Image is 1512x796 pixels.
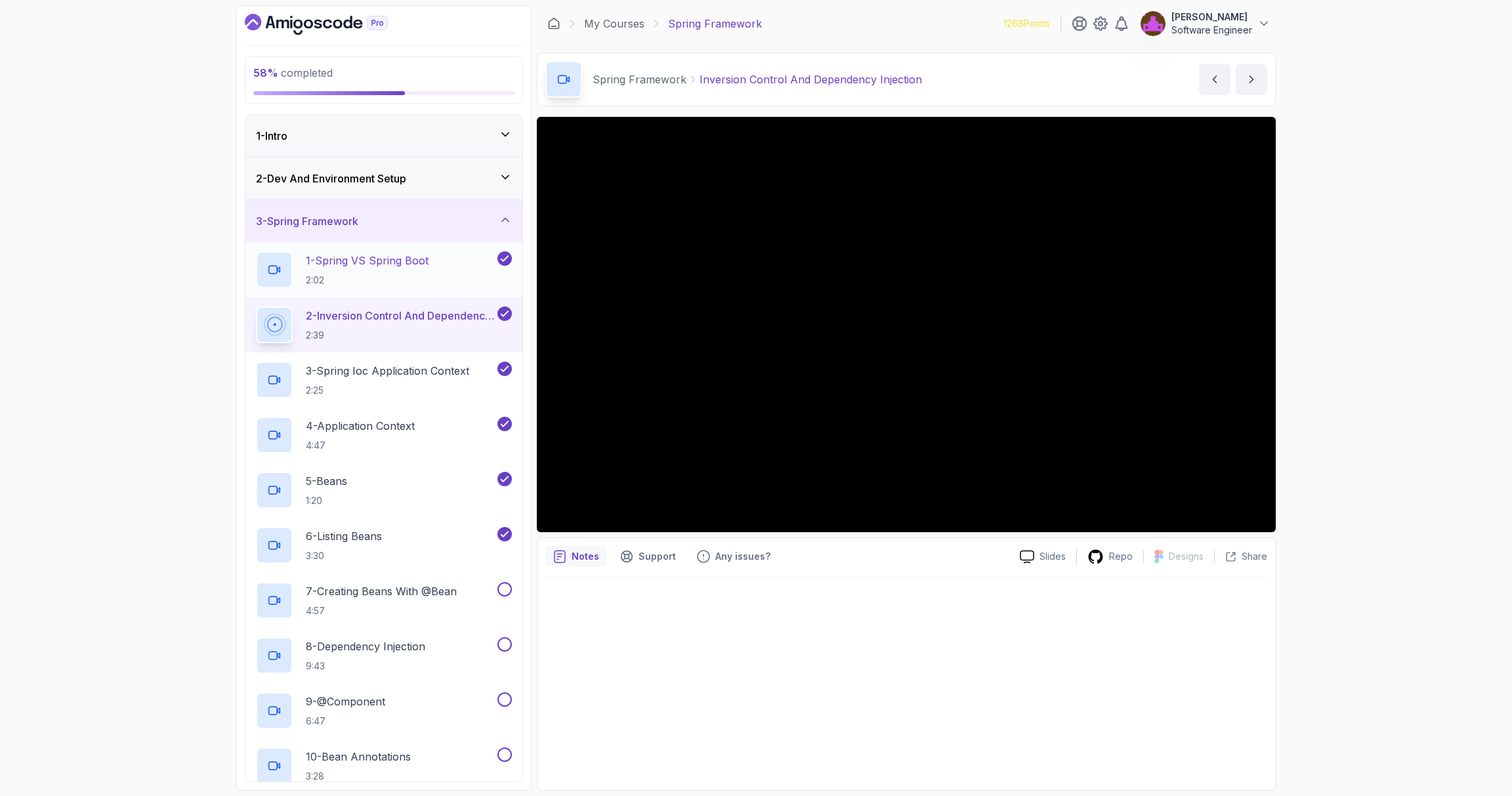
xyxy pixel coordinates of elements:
button: 2-Inversion Control And Dependency Injection2:39 [256,306,512,343]
h3: 3 - Spring Framework [256,213,358,229]
button: 3-Spring Framework [245,200,522,242]
iframe: 2 - Inversion Control and Dependency Injection [537,117,1276,532]
button: user profile image[PERSON_NAME]Software Engineer [1140,10,1270,37]
img: user profile image [1141,11,1165,36]
button: 7-Creating Beans With @Bean4:57 [256,582,512,619]
button: 2-Dev And Environment Setup [245,157,522,199]
p: Spring Framework [593,72,686,87]
p: 3:30 [306,549,382,562]
p: 1 - Spring VS Spring Boot [306,253,429,268]
button: Share [1214,550,1267,563]
p: 1:20 [306,494,347,507]
p: 8 - Dependency Injection [306,639,425,654]
p: 4:47 [306,439,415,452]
button: 6-Listing Beans3:30 [256,527,512,564]
p: 3 - Spring Ioc Application Context [306,363,469,379]
p: Software Engineer [1171,24,1252,37]
a: Dashboard [547,17,560,30]
button: next content [1236,64,1267,95]
p: 9:43 [306,660,425,673]
p: 6:47 [306,715,385,728]
button: 8-Dependency Injection9:43 [256,637,512,674]
p: Designs [1169,550,1204,563]
p: Notes [572,550,599,563]
p: 9 - @Component [306,694,385,709]
button: 3-Spring Ioc Application Context2:25 [256,362,512,398]
p: Share [1242,550,1267,563]
p: Slides [1039,550,1066,563]
p: 2:02 [306,274,429,287]
button: 10-Bean Annotations3:28 [256,747,512,784]
a: Repo [1077,549,1143,565]
p: 5 - Beans [306,473,347,489]
p: Spring Framework [668,16,762,31]
p: Repo [1109,550,1133,563]
span: completed [253,66,333,79]
button: Feedback button [689,546,778,567]
span: 58 % [253,66,278,79]
a: My Courses [584,16,644,31]
button: 1-Intro [245,115,522,157]
button: 4-Application Context4:47 [256,417,512,453]
button: Support button [612,546,684,567]
p: Support [639,550,676,563]
button: 9-@Component6:47 [256,692,512,729]
button: notes button [545,546,607,567]
p: Any issues? [715,550,770,563]
p: 2 - Inversion Control And Dependency Injection [306,308,495,324]
button: 1-Spring VS Spring Boot2:02 [256,251,512,288]
p: 1268 Points [1003,17,1050,30]
p: 2:25 [306,384,469,397]
p: 7 - Creating Beans With @Bean [306,583,457,599]
p: 6 - Listing Beans [306,528,382,544]
p: 2:39 [306,329,495,342]
button: previous content [1199,64,1230,95]
p: 10 - Bean Annotations [306,749,411,765]
h3: 1 - Intro [256,128,287,144]
a: Slides [1009,550,1076,564]
button: 5-Beans1:20 [256,472,512,509]
p: 4:57 [306,604,457,618]
p: Inversion Control And Dependency Injection [700,72,922,87]
a: Dashboard [245,14,418,35]
p: 4 - Application Context [306,418,415,434]
p: [PERSON_NAME] [1171,10,1252,24]
h3: 2 - Dev And Environment Setup [256,171,406,186]
p: 3:28 [306,770,411,783]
